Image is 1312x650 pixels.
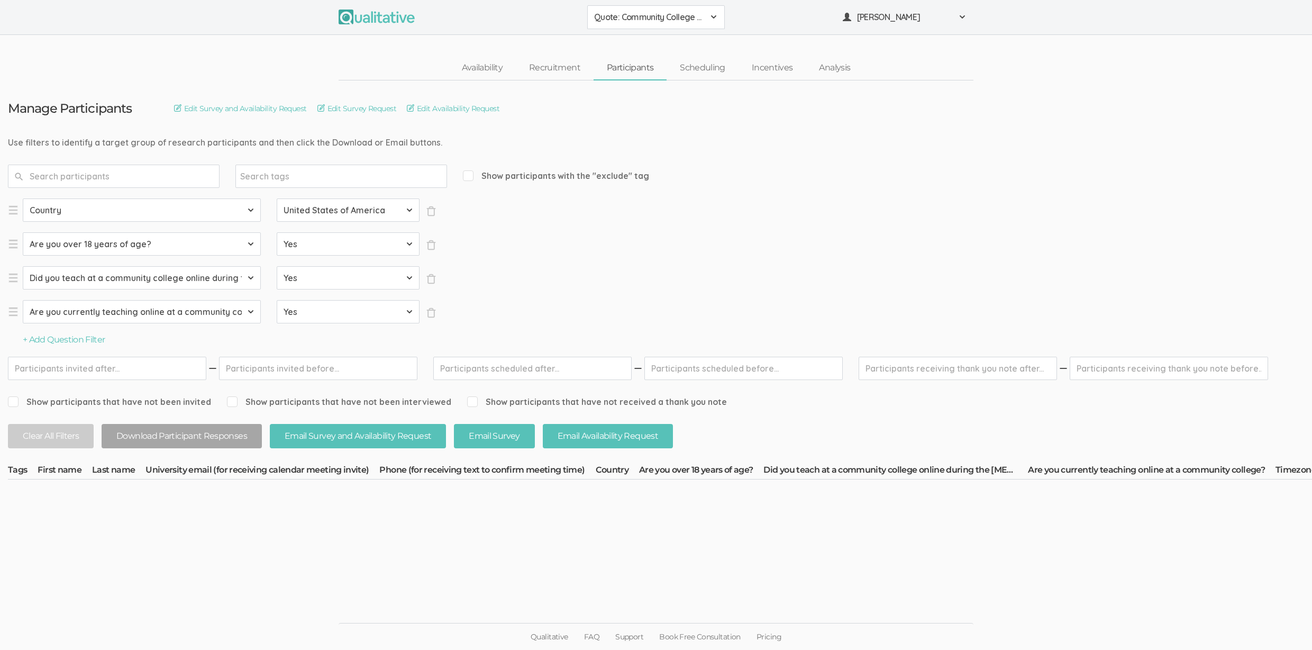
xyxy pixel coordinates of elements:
a: Participants [594,57,667,79]
input: Search participants [8,165,220,188]
a: Edit Survey Request [317,103,396,114]
a: Qualitative [523,624,576,650]
h3: Manage Participants [8,102,132,115]
input: Participants scheduled after... [433,357,632,380]
a: Scheduling [667,57,739,79]
button: Clear All Filters [8,424,94,449]
input: Participants invited after... [8,357,206,380]
th: Phone (for receiving text to confirm meeting time) [379,464,595,479]
button: Download Participant Responses [102,424,262,449]
th: Tags [8,464,38,479]
iframe: Chat Widget [1259,599,1312,650]
span: Quote: Community College Faculty Experiences [594,11,704,23]
span: [PERSON_NAME] [857,11,952,23]
input: Participants receiving thank you note after... [859,357,1057,380]
img: Qualitative [339,10,415,24]
a: Edit Availability Request [407,103,499,114]
th: Last name [92,464,145,479]
img: dash.svg [633,357,643,380]
th: University email (for receiving calendar meeting invite) [145,464,379,479]
a: Book Free Consultation [651,624,749,650]
input: Participants scheduled before... [644,357,843,380]
span: Show participants that have not been invited [8,396,211,408]
a: Incentives [739,57,806,79]
input: Participants invited before... [219,357,417,380]
input: Search tags [240,169,306,183]
span: Show participants that have not received a thank you note [467,396,727,408]
th: Country [596,464,640,479]
img: dash.svg [207,357,218,380]
th: Did you teach at a community college online during the [MEDICAL_DATA] pandemic ([DATE]-[DATE])? [763,464,1028,479]
th: Are you currently teaching online at a community college? [1028,464,1275,479]
button: Email Survey [454,424,534,449]
button: Email Survey and Availability Request [270,424,446,449]
span: × [426,274,436,284]
span: × [426,240,436,250]
button: Quote: Community College Faculty Experiences [587,5,725,29]
th: Are you over 18 years of age? [639,464,763,479]
span: × [426,308,436,318]
th: First name [38,464,92,479]
a: Analysis [806,57,863,79]
a: Support [607,624,651,650]
input: Participants receiving thank you note before... [1070,357,1268,380]
img: dash.svg [1058,357,1069,380]
a: Recruitment [516,57,594,79]
span: Show participants with the "exclude" tag [463,170,649,182]
a: Edit Survey and Availability Request [174,103,307,114]
span: × [426,206,436,216]
a: FAQ [576,624,607,650]
a: Availability [449,57,516,79]
span: Show participants that have not been interviewed [227,396,451,408]
a: Pricing [749,624,789,650]
button: [PERSON_NAME] [836,5,973,29]
button: + Add Question Filter [23,334,105,346]
button: Email Availability Request [543,424,673,449]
